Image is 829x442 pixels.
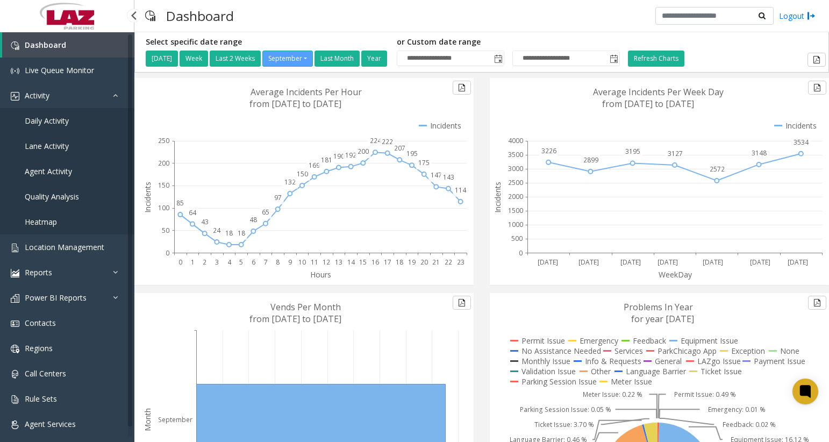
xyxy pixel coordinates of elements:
[158,181,169,190] text: 150
[453,296,471,310] button: Export to pdf
[788,258,808,267] text: [DATE]
[239,258,243,267] text: 5
[508,206,523,215] text: 1500
[310,269,331,280] text: Hours
[371,258,379,267] text: 16
[161,3,239,29] h3: Dashboard
[453,81,471,95] button: Export to pdf
[668,149,683,158] text: 3127
[203,258,206,267] text: 2
[249,98,341,110] text: from [DATE] to [DATE]
[583,155,598,165] text: 2899
[541,146,556,155] text: 3226
[25,368,66,379] span: Call Centers
[252,258,255,267] text: 6
[262,208,269,217] text: 65
[492,51,504,66] span: Toggle popup
[274,193,282,202] text: 97
[323,258,330,267] text: 12
[703,258,723,267] text: [DATE]
[708,405,766,414] text: Emergency: 0.01 %
[25,293,87,303] span: Power BI Reports
[25,419,76,429] span: Agent Services
[659,269,692,280] text: WeekDay
[162,226,169,235] text: 50
[298,258,306,267] text: 10
[358,147,369,156] text: 200
[359,258,367,267] text: 15
[432,258,440,267] text: 21
[406,149,418,158] text: 195
[158,159,169,168] text: 200
[225,229,233,238] text: 18
[710,165,725,174] text: 2572
[631,313,694,325] text: for year [DATE]
[396,258,403,267] text: 18
[145,3,155,29] img: pageIcon
[311,258,318,267] text: 11
[25,40,66,50] span: Dashboard
[608,51,619,66] span: Toggle popup
[508,220,523,229] text: 1000
[25,343,53,353] span: Regions
[11,244,19,252] img: 'icon'
[215,258,219,267] text: 3
[321,155,332,165] text: 181
[808,81,826,95] button: Export to pdf
[315,51,360,67] button: Last Month
[431,170,442,180] text: 147
[384,258,391,267] text: 17
[262,51,313,67] button: September
[382,137,393,146] text: 222
[11,345,19,353] img: 'icon'
[620,258,641,267] text: [DATE]
[508,150,523,159] text: 3500
[210,51,261,67] button: Last 2 Weeks
[538,258,558,267] text: [DATE]
[180,51,208,67] button: Week
[142,182,153,213] text: Incidents
[508,164,523,173] text: 3000
[508,136,523,145] text: 4000
[420,258,428,267] text: 20
[794,138,809,147] text: 3534
[370,136,382,145] text: 224
[11,92,19,101] img: 'icon'
[457,258,464,267] text: 23
[2,32,134,58] a: Dashboard
[264,258,268,267] text: 7
[534,420,594,429] text: Ticket Issue: 3.70 %
[333,152,345,161] text: 190
[455,186,467,195] text: 114
[445,258,452,267] text: 22
[191,258,195,267] text: 1
[146,51,178,67] button: [DATE]
[658,258,678,267] text: [DATE]
[11,269,19,277] img: 'icon'
[238,229,245,238] text: 18
[578,258,599,267] text: [DATE]
[25,65,94,75] span: Live Queue Monitor
[178,258,182,267] text: 0
[249,313,341,325] text: from [DATE] to [DATE]
[511,234,523,243] text: 500
[25,318,56,328] span: Contacts
[335,258,342,267] text: 13
[11,41,19,50] img: 'icon'
[443,173,454,182] text: 143
[270,301,341,313] text: Vends Per Month
[397,38,620,47] h5: or Custom date range
[347,258,355,267] text: 14
[624,301,693,313] text: Problems In Year
[25,166,72,176] span: Agent Activity
[251,86,362,98] text: Average Incidents Per Hour
[25,267,52,277] span: Reports
[11,420,19,429] img: 'icon'
[284,177,296,187] text: 132
[11,294,19,303] img: 'icon'
[276,258,280,267] text: 8
[213,226,221,235] text: 24
[11,370,19,379] img: 'icon'
[492,182,503,213] text: Incidents
[593,86,724,98] text: Average Incidents Per Week Day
